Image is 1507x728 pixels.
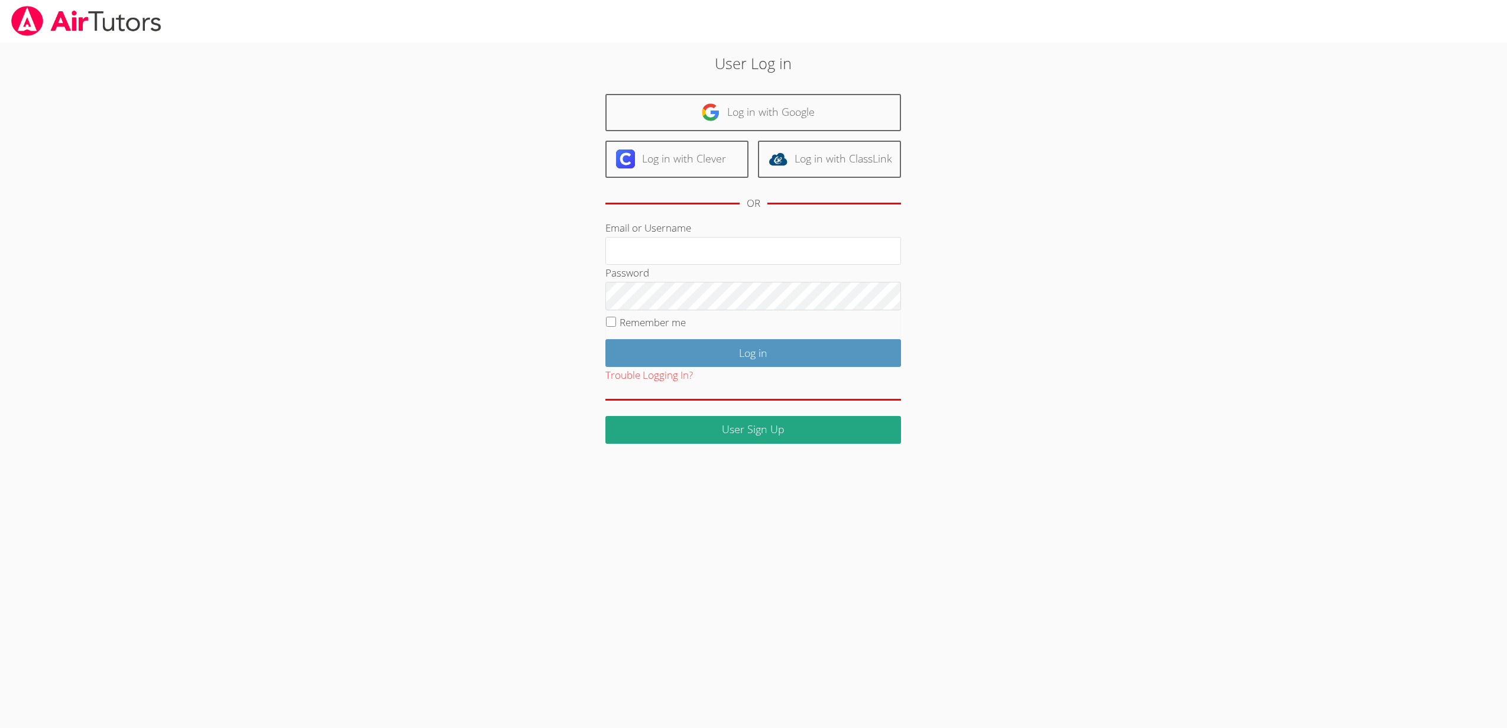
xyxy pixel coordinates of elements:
input: Log in [605,339,901,367]
div: OR [747,195,760,212]
a: Log in with Clever [605,141,748,178]
label: Email or Username [605,221,691,235]
a: Log in with ClassLink [758,141,901,178]
img: clever-logo-6eab21bc6e7a338710f1a6ff85c0baf02591cd810cc4098c63d3a4b26e2feb20.svg [616,149,635,168]
h2: User Log in [346,52,1160,74]
label: Remember me [620,316,686,329]
button: Trouble Logging In? [605,367,693,384]
label: Password [605,266,649,279]
img: classlink-logo-d6bb404cc1216ec64c9a2012d9dc4662098be43eaf13dc465df04b49fa7ab582.svg [769,149,787,168]
img: airtutors_banner-c4298cdbf04f3fff15de1276eac7730deb9818008684d7c2e4769d2f7ddbe033.png [10,6,163,36]
a: Log in with Google [605,94,901,131]
a: User Sign Up [605,416,901,444]
img: google-logo-50288ca7cdecda66e5e0955fdab243c47b7ad437acaf1139b6f446037453330a.svg [701,103,720,122]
